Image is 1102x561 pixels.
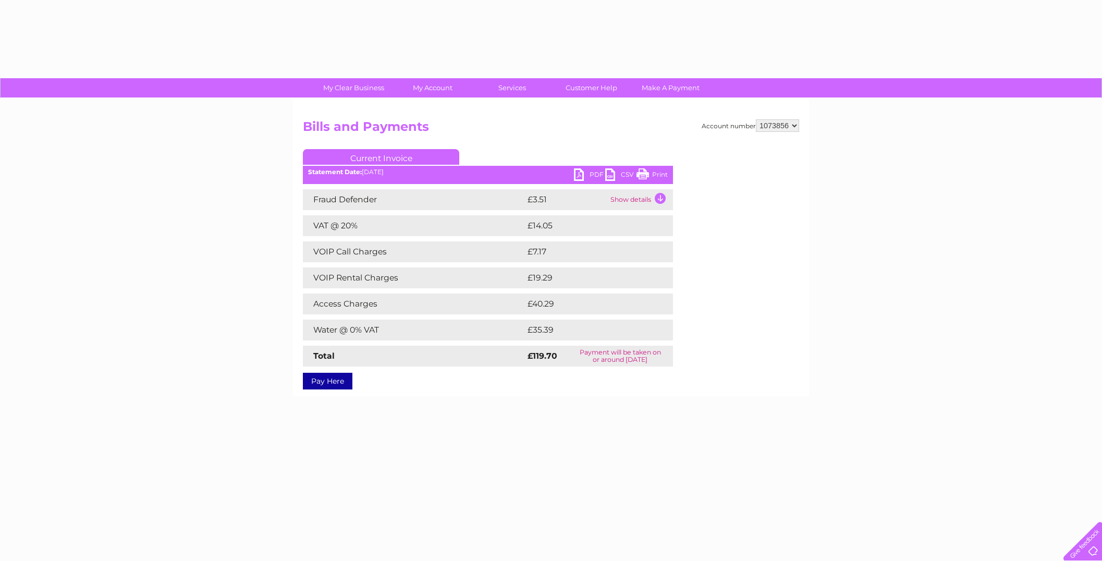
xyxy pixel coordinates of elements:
td: Access Charges [303,294,525,314]
a: Current Invoice [303,149,459,165]
td: VOIP Rental Charges [303,267,525,288]
td: VAT @ 20% [303,215,525,236]
td: Payment will be taken on or around [DATE] [568,346,673,367]
a: Print [636,168,668,184]
td: £19.29 [525,267,651,288]
td: Show details [608,189,673,210]
strong: £119.70 [528,351,557,361]
a: Services [469,78,555,97]
strong: Total [313,351,335,361]
a: CSV [605,168,636,184]
a: My Account [390,78,476,97]
td: Water @ 0% VAT [303,320,525,340]
td: £40.29 [525,294,652,314]
a: Customer Help [548,78,634,97]
td: £3.51 [525,189,608,210]
a: PDF [574,168,605,184]
a: My Clear Business [311,78,397,97]
td: £35.39 [525,320,652,340]
td: £7.17 [525,241,646,262]
td: VOIP Call Charges [303,241,525,262]
h2: Bills and Payments [303,119,799,139]
b: Statement Date: [308,168,362,176]
a: Make A Payment [628,78,714,97]
td: Fraud Defender [303,189,525,210]
a: Pay Here [303,373,352,389]
div: [DATE] [303,168,673,176]
div: Account number [702,119,799,132]
td: £14.05 [525,215,651,236]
